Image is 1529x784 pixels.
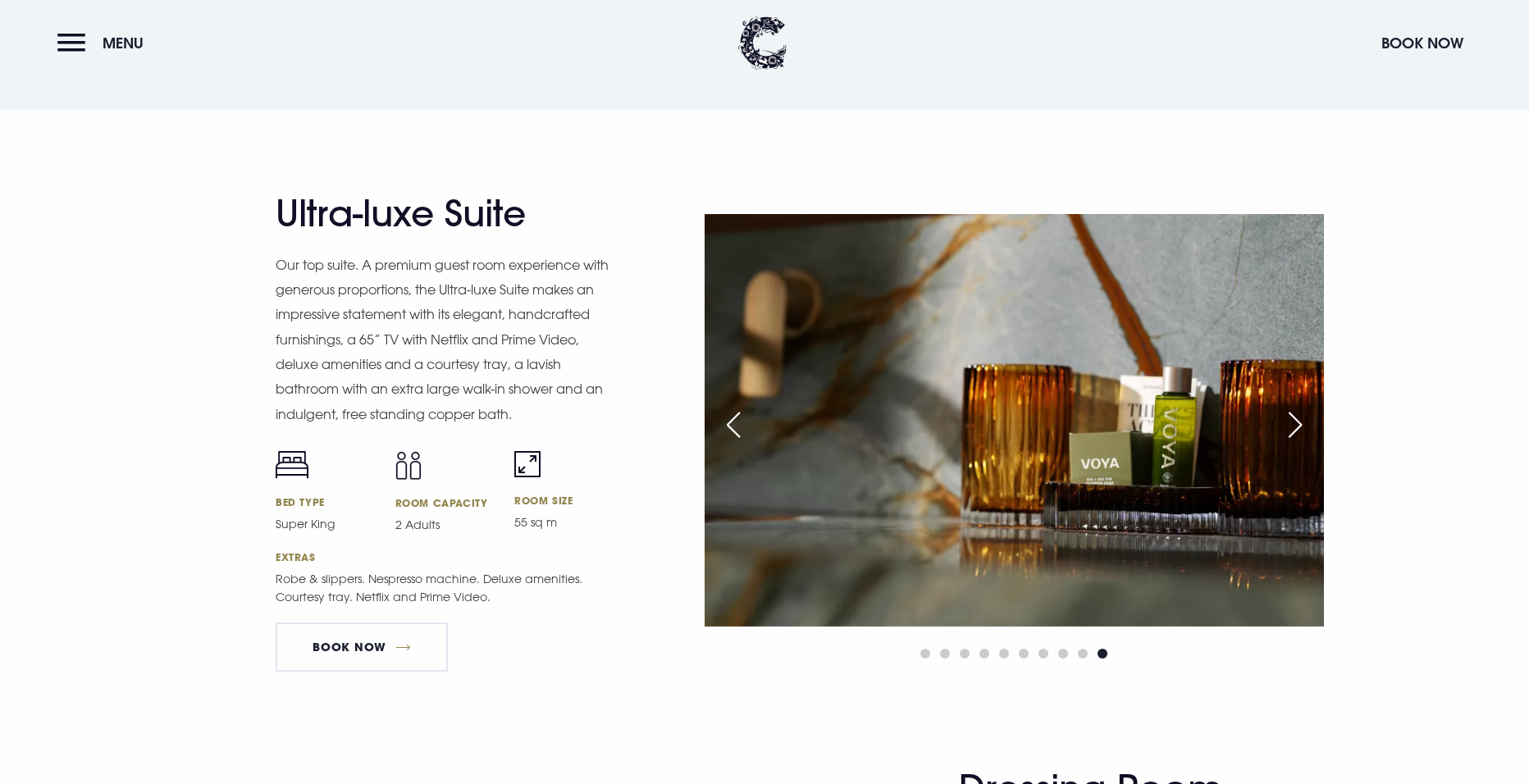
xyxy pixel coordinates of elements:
button: Book Now [1373,25,1472,61]
img: Capacity icon [395,451,422,480]
a: Book Now [276,622,448,672]
span: Go to slide 7 [1038,649,1048,659]
p: Robe & slippers. Nespresso machine. Deluxe amenities. Courtesy tray. Netflix and Prime Video. [276,570,612,606]
button: Menu [57,25,152,61]
h6: Room size [514,494,614,507]
span: Go to slide 8 [1058,649,1068,659]
span: Go to slide 5 [999,649,1009,659]
img: Room size icon [514,451,541,477]
h2: Ultra-luxe Suite [276,192,596,235]
p: 55 sq m [514,513,614,531]
img: Clandeboye Lodge [738,16,787,70]
p: 2 Adults [395,516,495,534]
span: Go to slide 9 [1078,649,1088,659]
h6: Room capacity [395,496,495,509]
span: Go to slide 6 [1019,649,1029,659]
img: Hotel in Bangor Northern Ireland [705,214,1324,627]
span: Menu [103,34,144,52]
span: Go to slide 4 [979,649,989,659]
span: Go to slide 2 [940,649,950,659]
span: Go to slide 1 [920,649,930,659]
div: Previous slide [713,407,754,443]
span: Go to slide 3 [960,649,970,659]
img: Bed icon [276,451,308,479]
p: Super King [276,515,376,533]
h6: Bed type [276,495,376,508]
h6: Extras [276,550,614,563]
p: Our top suite. A premium guest room experience with generous proportions, the Ultra-luxe Suite ma... [276,253,612,427]
span: Go to slide 10 [1098,649,1107,659]
div: Next slide [1275,407,1316,443]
